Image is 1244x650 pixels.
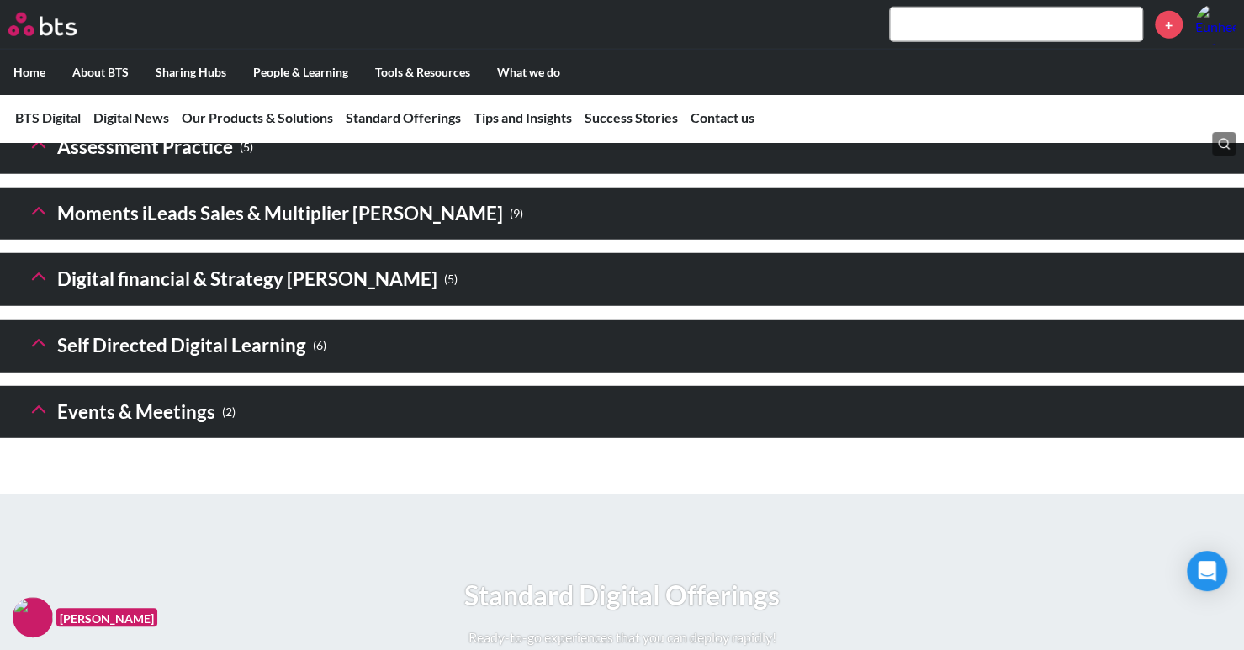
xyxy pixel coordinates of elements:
label: Sharing Hubs [142,50,240,94]
a: + [1155,11,1183,39]
a: Profile [1195,4,1236,45]
label: What we do [484,50,574,94]
small: ( 5 ) [444,268,458,291]
small: ( 9 ) [510,203,523,225]
img: BTS Logo [8,13,77,36]
label: People & Learning [240,50,362,94]
h3: Assessment Practice [27,129,253,166]
p: Ready-to-go experiences that you can deploy rapidly! [464,628,780,647]
h3: Digital financial & Strategy [PERSON_NAME] [27,262,458,298]
h3: Events & Meetings [27,394,236,431]
figcaption: [PERSON_NAME] [56,608,157,627]
div: Open Intercom Messenger [1187,551,1227,591]
h3: Self Directed Digital Learning [27,328,326,364]
img: Eunhee Song [1195,4,1236,45]
small: ( 6 ) [313,335,326,357]
small: ( 5 ) [240,136,253,159]
h3: Moments iLeads Sales & Multiplier [PERSON_NAME] [27,196,523,232]
h1: Standard Digital Offerings [464,577,780,615]
img: F [13,597,53,637]
a: Go home [8,13,108,36]
label: Tools & Resources [362,50,484,94]
small: ( 2 ) [222,401,236,424]
label: About BTS [59,50,142,94]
